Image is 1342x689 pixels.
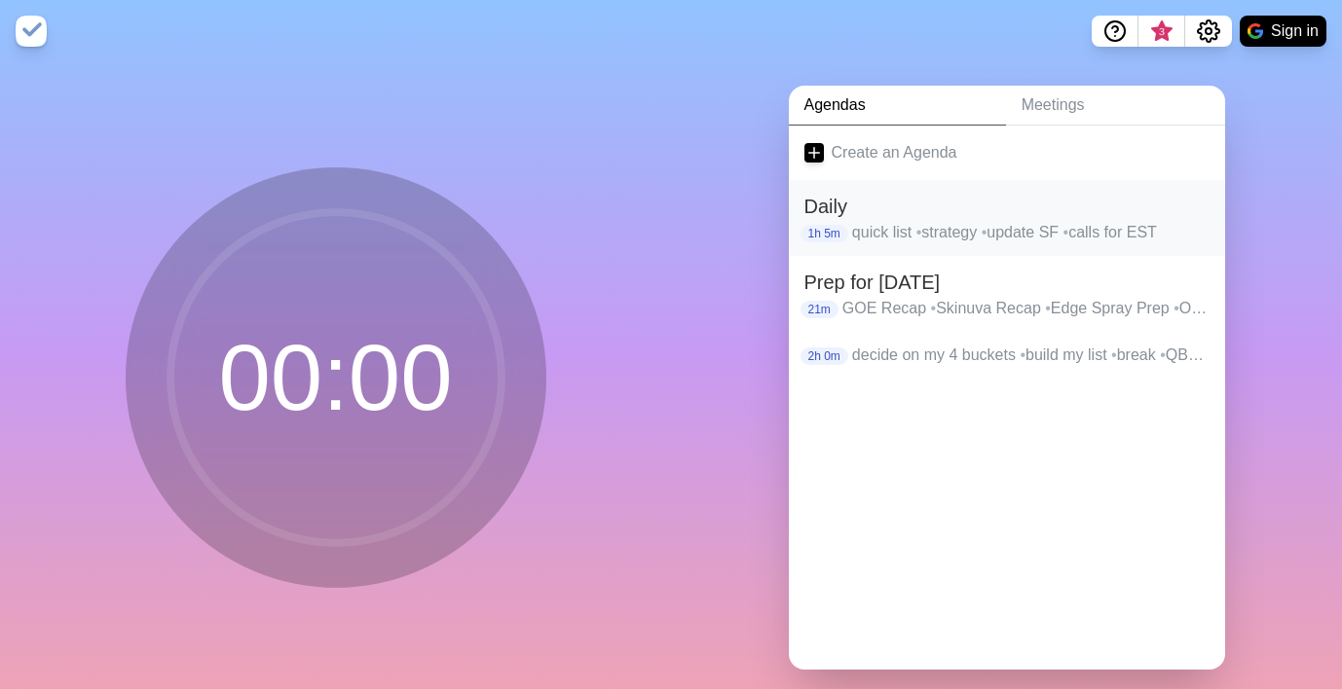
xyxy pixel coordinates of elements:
[789,86,1006,126] a: Agendas
[801,301,839,318] p: 21m
[1092,16,1138,47] button: Help
[1204,346,1210,363] span: •
[1045,300,1051,316] span: •
[16,16,47,47] img: timeblocks logo
[931,300,937,316] span: •
[1111,346,1117,363] span: •
[852,344,1210,367] p: decide on my 4 buckets build my list break QBR break High AOV Closed Lost Industry
[852,221,1210,244] p: quick list strategy update SF calls for EST
[789,126,1225,180] a: Create an Agenda
[804,192,1210,221] h2: Daily
[1154,24,1170,40] span: 3
[1006,86,1225,126] a: Meetings
[1248,23,1263,39] img: google logo
[801,347,848,365] p: 2h 0m
[1240,16,1326,47] button: Sign in
[1160,346,1166,363] span: •
[1185,16,1232,47] button: Settings
[804,268,1210,297] h2: Prep for [DATE]
[916,224,922,240] span: •
[982,224,988,240] span: •
[1063,224,1069,240] span: •
[1138,16,1185,47] button: What’s new
[1174,300,1179,316] span: •
[801,225,848,242] p: 1h 5m
[1020,346,1025,363] span: •
[842,297,1210,320] p: GOE Recap Skinuva Recap Edge Spray Prep Orabella Prep Esco Recap RTP DNA Vibe Recap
